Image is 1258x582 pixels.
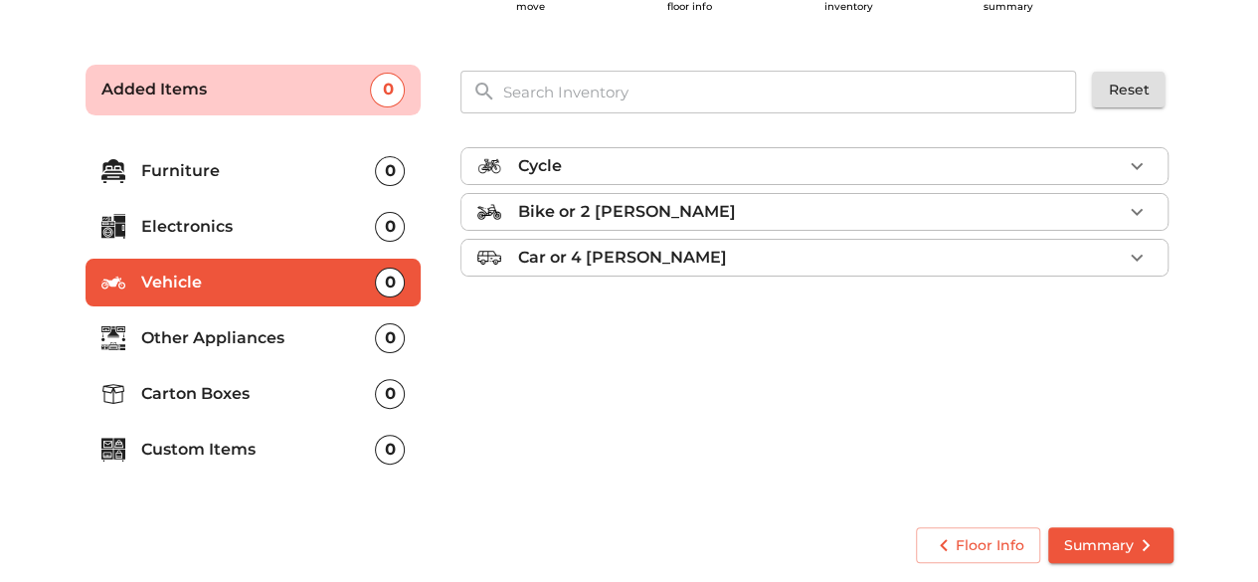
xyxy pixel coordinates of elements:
span: Reset [1108,78,1149,102]
div: 0 [375,268,405,297]
p: Electronics [141,215,376,239]
p: Car or 4 [PERSON_NAME] [517,246,726,270]
span: Floor Info [932,533,1024,558]
div: 0 [375,156,405,186]
div: 0 [375,212,405,242]
p: Added Items [101,78,371,101]
p: Vehicle [141,271,376,294]
img: car [477,246,501,270]
p: Furniture [141,159,376,183]
span: Summary [1064,533,1158,558]
button: Floor Info [916,527,1040,564]
p: Other Appliances [141,326,376,350]
p: Cycle [517,154,561,178]
img: cycle [477,154,501,178]
img: bike [477,200,501,224]
button: Reset [1092,72,1165,108]
div: 0 [375,435,405,465]
p: Custom Items [141,438,376,462]
p: Bike or 2 [PERSON_NAME] [517,200,735,224]
p: Carton Boxes [141,382,376,406]
div: 0 [370,73,405,107]
button: Summary [1048,527,1173,564]
input: Search Inventory [490,71,1090,113]
div: 0 [375,323,405,353]
div: 0 [375,379,405,409]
